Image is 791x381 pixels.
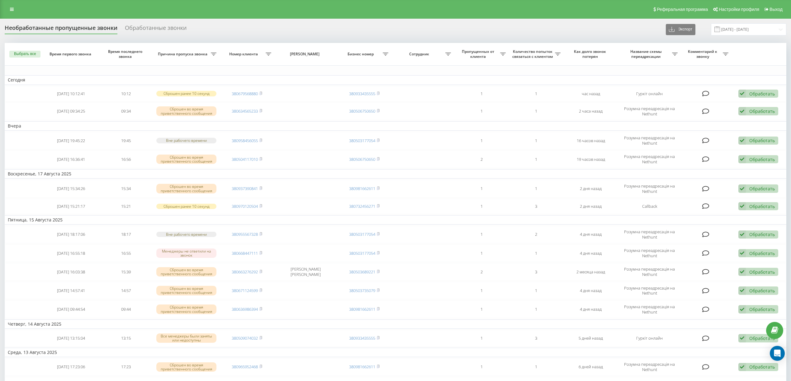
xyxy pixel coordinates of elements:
[156,106,216,116] div: Сброшен во время приветственного сообщения
[98,330,153,346] td: 13:15
[749,288,775,294] div: Обработать
[44,282,99,299] td: [DATE] 14:57:41
[349,306,375,312] a: 380981662611
[232,203,258,209] a: 380970120504
[749,137,775,143] div: Обработать
[618,300,681,318] td: Розумна переадресація на Nethunt
[156,138,216,143] div: Вне рабочего времени
[5,75,786,85] td: Сегодня
[509,180,564,197] td: 1
[232,250,258,256] a: 380668447111
[657,7,708,12] span: Реферальная программа
[44,300,99,318] td: [DATE] 09:44:54
[44,330,99,346] td: [DATE] 13:15:04
[454,86,509,101] td: 1
[232,288,258,293] a: 380671124599
[232,91,258,96] a: 380679568880
[618,86,681,101] td: Гуркіт онлайн
[223,52,266,57] span: Номер клиента
[5,319,786,329] td: Четверг, 14 Августа 2025
[349,364,375,369] a: 380981662611
[98,151,153,168] td: 16:56
[232,306,258,312] a: 380636986394
[454,330,509,346] td: 1
[156,232,216,237] div: Вне рабочего времени
[156,155,216,164] div: Сброшен во время приветственного сообщения
[749,156,775,162] div: Обработать
[618,151,681,168] td: Розумна переадресація на Nethunt
[349,108,375,114] a: 380506750650
[5,25,117,34] div: Необработанные пропущенные звонки
[618,103,681,120] td: Розумна переадресація на Nethunt
[618,132,681,149] td: Розумна переадресація на Nethunt
[564,226,618,243] td: 4 дня назад
[98,180,153,197] td: 15:34
[454,180,509,197] td: 1
[49,52,93,57] span: Время первого звонка
[454,358,509,376] td: 1
[509,226,564,243] td: 2
[564,358,618,376] td: 6 дней назад
[454,151,509,168] td: 2
[5,169,786,179] td: Воскресенье, 17 Августа 2025
[232,186,258,191] a: 380937390841
[564,151,618,168] td: 19 часов назад
[749,186,775,192] div: Обработать
[44,226,99,243] td: [DATE] 18:17:06
[509,86,564,101] td: 1
[564,330,618,346] td: 5 дней назад
[395,52,445,57] span: Сотрудник
[349,186,375,191] a: 380981662611
[454,132,509,149] td: 1
[104,49,148,59] span: Время последнего звонка
[274,263,337,281] td: [PERSON_NAME] [PERSON_NAME]
[349,138,375,143] a: 380503177054
[749,108,775,114] div: Обработать
[512,49,555,59] span: Количество попыток связаться с клиентом
[454,282,509,299] td: 1
[618,358,681,376] td: Розумна переадресація на Nethunt
[156,362,216,372] div: Сброшен во время приветственного сообщения
[749,335,775,341] div: Обработать
[340,52,383,57] span: Бизнес номер
[125,25,187,34] div: Обработанные звонки
[749,269,775,275] div: Обработать
[349,250,375,256] a: 380503177054
[98,103,153,120] td: 09:34
[564,244,618,262] td: 4 дня назад
[156,204,216,209] div: Сброшен ранее 10 секунд
[454,103,509,120] td: 1
[618,282,681,299] td: Розумна переадресація на Nethunt
[156,286,216,295] div: Сброшен во время приветственного сообщения
[618,330,681,346] td: Гуркіт онлайн
[454,263,509,281] td: 2
[44,358,99,376] td: [DATE] 17:23:06
[5,121,786,131] td: Вчера
[156,91,216,96] div: Сброшен ранее 10 секунд
[509,282,564,299] td: 1
[5,215,786,225] td: Пятница, 15 Августа 2025
[454,199,509,214] td: 1
[44,180,99,197] td: [DATE] 15:34:26
[156,249,216,258] div: Менеджеры не ответили на звонок
[457,49,500,59] span: Пропущенных от клиента
[509,244,564,262] td: 1
[770,346,785,361] div: Open Intercom Messenger
[509,199,564,214] td: 3
[770,7,783,12] span: Выход
[349,231,375,237] a: 380503177054
[232,269,258,275] a: 380663276292
[156,333,216,343] div: Все менеджеры были заняты или недоступны
[156,52,211,57] span: Причина пропуска звонка
[618,244,681,262] td: Розумна переадресація на Nethunt
[454,226,509,243] td: 1
[349,156,375,162] a: 380506750650
[232,156,258,162] a: 380504117010
[618,199,681,214] td: Callback
[509,132,564,149] td: 1
[44,86,99,101] td: [DATE] 10:12:41
[564,180,618,197] td: 2 дня назад
[44,263,99,281] td: [DATE] 16:03:38
[349,335,375,341] a: 380933435555
[44,199,99,214] td: [DATE] 15:21:17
